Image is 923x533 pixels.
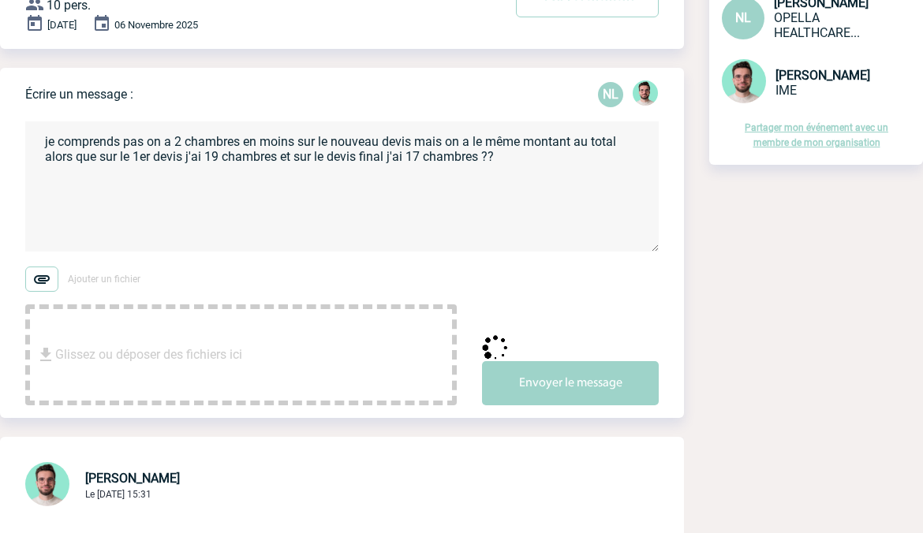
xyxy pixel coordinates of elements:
[598,82,623,107] div: Nadia LOUZANI
[85,471,180,486] span: [PERSON_NAME]
[722,59,766,103] img: 121547-2.png
[598,82,623,107] p: NL
[85,489,151,500] span: Le [DATE] 15:31
[114,19,198,31] span: 06 Novembre 2025
[633,80,658,106] img: 121547-2.png
[774,10,860,40] span: OPELLA HEALTHCARE FRANCE SAS
[633,80,658,109] div: Benjamin ROLAND
[68,274,140,285] span: Ajouter un fichier
[55,315,242,394] span: Glissez ou déposer des fichiers ici
[775,83,797,98] span: IME
[775,68,870,83] span: [PERSON_NAME]
[482,361,659,405] button: Envoyer le message
[735,10,751,25] span: NL
[25,87,133,102] p: Écrire un message :
[36,345,55,364] img: file_download.svg
[25,462,69,506] img: 121547-2.png
[47,19,77,31] span: [DATE]
[745,122,888,148] a: Partager mon événement avec un membre de mon organisation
